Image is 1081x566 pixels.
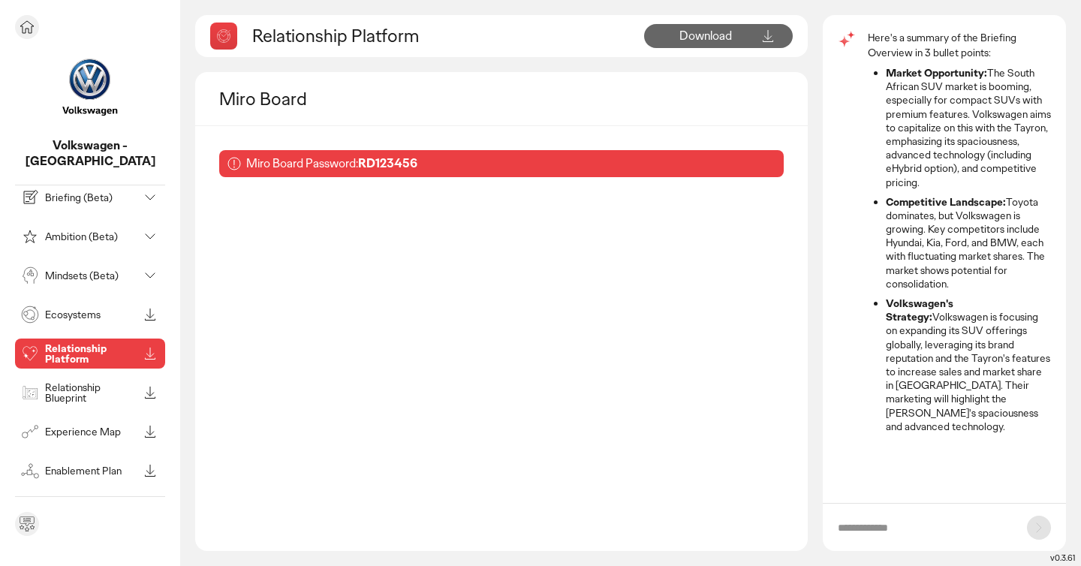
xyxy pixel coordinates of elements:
strong: Competitive Landscape: [886,195,1006,209]
p: Mindsets (Beta) [45,270,138,281]
div: Send feedback [15,512,39,536]
strong: Volkswagen's Strategy: [886,297,953,324]
h2: Miro Board [219,87,307,110]
p: Enablement Plan [45,465,138,476]
p: Here's a summary of the Briefing Overview in 3 bullet points: [868,30,1051,60]
p: Relationship Blueprint [45,382,138,403]
p: Toyota dominates, but Volkswagen is growing. Key competitors include Hyundai, Kia, Ford, and BMW,... [886,195,1051,291]
p: Volkswagen - South Africa [15,138,165,170]
h2: Relationship Platform [252,24,419,47]
p: Ambition (Beta) [45,231,138,242]
b: RD123456 [358,155,417,171]
p: The South African SUV market is booming, especially for compact SUVs with premium features. Volks... [886,66,1051,189]
span: Download [679,28,732,44]
img: project avatar [53,48,128,123]
button: Download [644,24,793,48]
p: Briefing (Beta) [45,192,138,203]
strong: Market Opportunity: [886,66,987,80]
p: Experience Map [45,426,138,437]
p: Volkswagen is focusing on expanding its SUV offerings globally, leveraging its brand reputation a... [886,297,1051,433]
p: Relationship Platform [45,343,138,364]
p: Ecosystems [45,309,138,320]
p: Miro Board Password: [246,156,417,172]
